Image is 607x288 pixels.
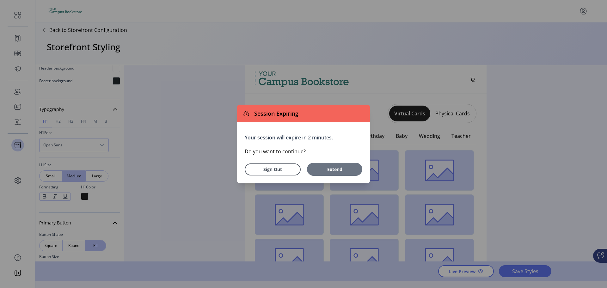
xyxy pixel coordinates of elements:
[245,134,362,141] p: Your session will expire in 2 minutes.
[310,166,359,173] span: Extend
[307,163,362,176] button: Extend
[253,166,292,173] span: Sign Out
[252,109,298,118] span: Session Expiring
[245,148,362,155] p: Do you want to continue?
[245,163,301,175] button: Sign Out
